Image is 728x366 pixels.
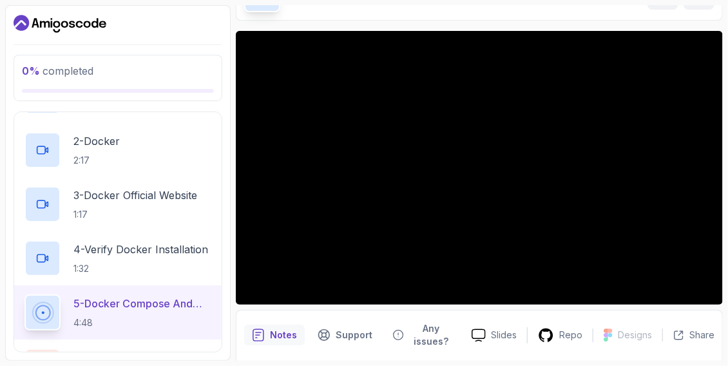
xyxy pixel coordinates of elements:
a: Slides [461,329,527,342]
p: Repo [559,329,582,342]
p: 2 - Docker [73,133,120,149]
p: 6 - Recommended Courses [73,349,201,364]
span: completed [22,64,93,77]
span: 0 % [22,64,40,77]
button: Support button [310,318,380,352]
button: notes button [244,318,305,352]
p: 5 - Docker Compose And Postgres [73,296,211,311]
p: Designs [618,329,652,342]
p: 1:32 [73,262,208,275]
button: 5-Docker Compose And Postgres4:48 [24,294,211,331]
p: 1:17 [73,208,197,221]
button: 2-Docker2:17 [24,132,211,168]
p: Support [336,329,372,342]
iframe: 5 - Docker Compose and Postgres [236,31,723,305]
button: Feedback button [385,318,461,352]
p: Any issues? [409,322,454,348]
p: Notes [270,329,297,342]
p: Slides [491,329,517,342]
p: 4:48 [73,316,211,329]
button: 3-Docker Official Website1:17 [24,186,211,222]
button: 4-Verify Docker Installation1:32 [24,240,211,276]
a: Dashboard [14,14,106,34]
p: 4 - Verify Docker Installation [73,242,208,257]
p: 3 - Docker Official Website [73,188,197,203]
p: 2:17 [73,154,120,167]
p: Share [689,329,714,342]
a: Repo [528,327,593,343]
button: Share [662,329,714,342]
